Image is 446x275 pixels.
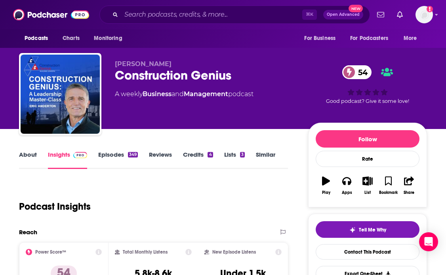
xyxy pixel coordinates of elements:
[316,130,419,148] button: Follow
[336,171,357,200] button: Apps
[48,151,87,169] a: InsightsPodchaser Pro
[316,221,419,238] button: tell me why sparkleTell Me Why
[374,8,387,21] a: Show notifications dropdown
[57,31,84,46] a: Charts
[19,151,37,169] a: About
[73,152,87,158] img: Podchaser Pro
[121,8,302,21] input: Search podcasts, credits, & more...
[342,190,352,195] div: Apps
[19,201,91,212] h1: Podcast Insights
[404,190,414,195] div: Share
[19,31,58,46] button: open menu
[19,228,37,236] h2: Reach
[13,7,89,22] img: Podchaser - Follow, Share and Rate Podcasts
[416,6,433,23] span: Logged in as jdelacruz
[149,151,172,169] a: Reviews
[208,152,213,157] div: 4
[115,60,172,68] span: [PERSON_NAME]
[416,6,433,23] button: Show profile menu
[419,232,438,251] div: Open Intercom Messenger
[304,33,335,44] span: For Business
[394,8,406,21] a: Show notifications dropdown
[98,151,138,169] a: Episodes349
[350,33,388,44] span: For Podcasters
[345,31,400,46] button: open menu
[378,171,398,200] button: Bookmark
[123,249,168,255] h2: Total Monthly Listens
[316,171,336,200] button: Play
[184,90,228,98] a: Management
[240,152,245,157] div: 3
[327,13,360,17] span: Open Advanced
[416,6,433,23] img: User Profile
[63,33,80,44] span: Charts
[404,33,417,44] span: More
[128,152,138,157] div: 349
[224,151,245,169] a: Lists3
[99,6,370,24] div: Search podcasts, credits, & more...
[379,190,398,195] div: Bookmark
[399,171,419,200] button: Share
[172,90,184,98] span: and
[183,151,213,169] a: Credits4
[342,65,372,79] a: 54
[357,171,378,200] button: List
[308,60,427,109] div: 54Good podcast? Give it some love!
[349,227,356,233] img: tell me why sparkle
[35,249,66,255] h2: Power Score™
[25,33,48,44] span: Podcasts
[316,244,419,260] a: Contact This Podcast
[427,6,433,12] svg: Add a profile image
[323,10,363,19] button: Open AdvancedNew
[398,31,427,46] button: open menu
[88,31,132,46] button: open menu
[115,89,253,99] div: A weekly podcast
[256,151,275,169] a: Similar
[21,55,100,134] img: Construction Genius
[143,90,172,98] a: Business
[364,190,371,195] div: List
[302,9,317,20] span: ⌘ K
[349,5,363,12] span: New
[94,33,122,44] span: Monitoring
[326,98,409,104] span: Good podcast? Give it some love!
[316,151,419,167] div: Rate
[322,190,330,195] div: Play
[299,31,345,46] button: open menu
[359,227,386,233] span: Tell Me Why
[350,65,372,79] span: 54
[212,249,256,255] h2: New Episode Listens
